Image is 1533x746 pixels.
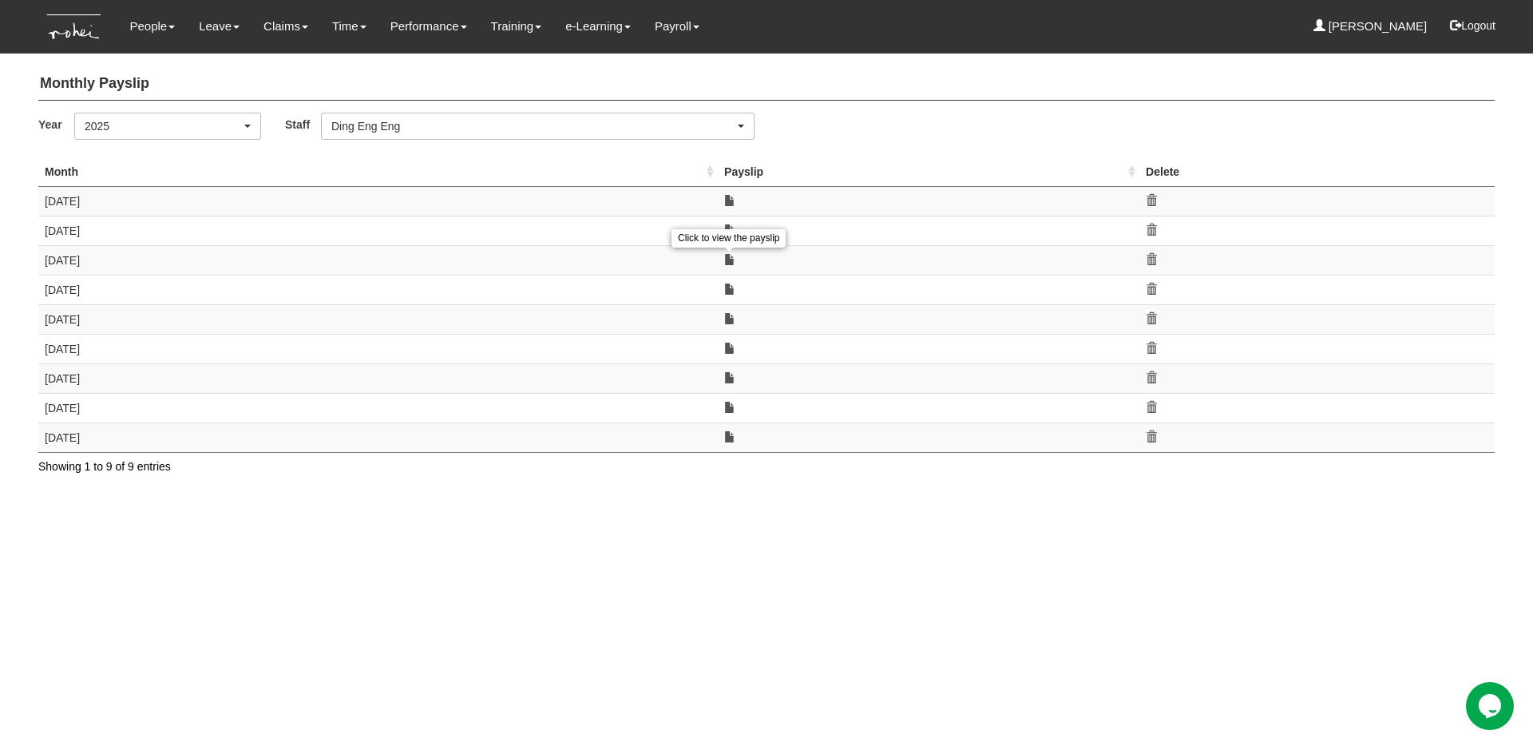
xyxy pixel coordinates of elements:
h4: Monthly Payslip [38,68,1495,101]
td: [DATE] [38,245,718,275]
th: Payslip : activate to sort column ascending [718,157,1139,187]
a: Claims [263,8,308,45]
a: Time [332,8,366,45]
button: Ding Eng Eng [321,113,755,140]
label: Staff [285,113,321,136]
a: Payroll [655,8,699,45]
td: [DATE] [38,186,718,216]
div: 2025 [85,118,241,134]
td: [DATE] [38,423,718,452]
th: Month : activate to sort column ascending [38,157,718,187]
div: Click to view the payslip [671,229,786,248]
div: Ding Eng Eng [331,118,735,134]
td: [DATE] [38,304,718,334]
td: [DATE] [38,334,718,363]
a: Leave [199,8,240,45]
iframe: chat widget [1466,682,1517,730]
a: e-Learning [565,8,631,45]
button: Logout [1439,6,1507,45]
td: [DATE] [38,216,718,245]
a: [PERSON_NAME] [1313,8,1428,45]
button: 2025 [74,113,261,140]
label: Year [38,113,74,136]
a: Performance [390,8,467,45]
td: [DATE] [38,275,718,304]
a: Training [491,8,542,45]
td: [DATE] [38,363,718,393]
th: Delete [1139,157,1495,187]
td: [DATE] [38,393,718,423]
a: People [129,8,175,45]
